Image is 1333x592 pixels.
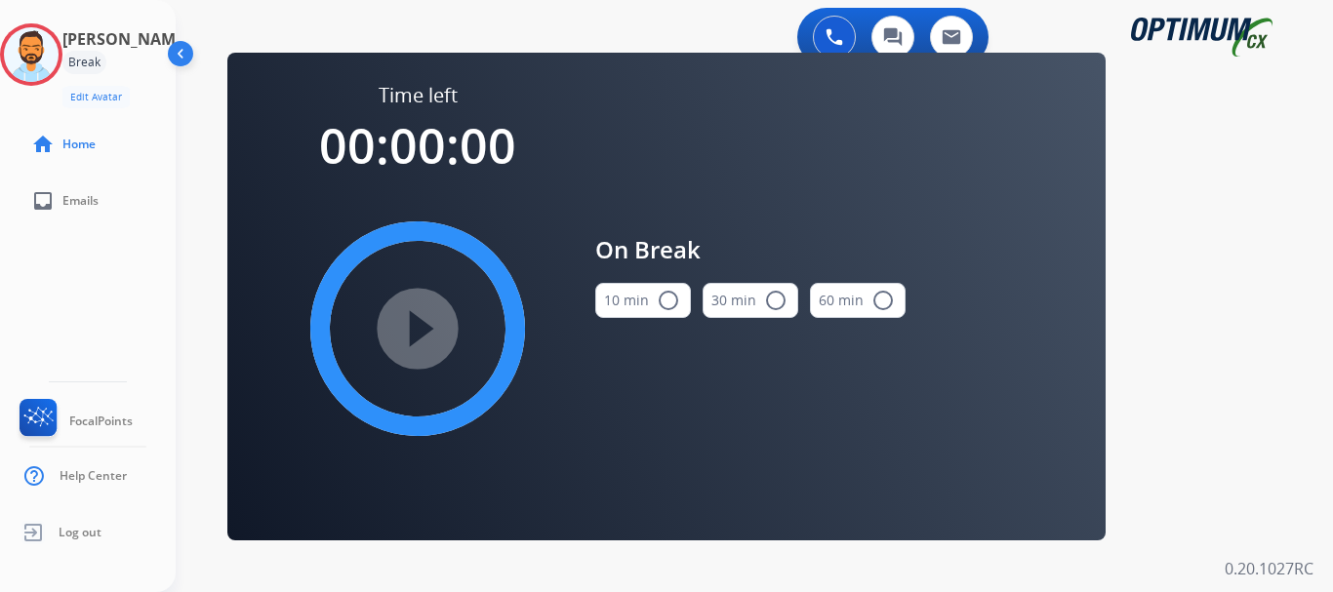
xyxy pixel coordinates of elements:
mat-icon: radio_button_unchecked [657,289,680,312]
span: FocalPoints [69,414,133,429]
span: Log out [59,525,101,540]
span: 00:00:00 [319,112,516,178]
a: FocalPoints [16,399,133,444]
span: Time left [379,82,458,109]
button: 60 min [810,283,906,318]
mat-icon: home [31,133,55,156]
button: Edit Avatar [62,86,130,108]
button: 10 min [595,283,691,318]
img: avatar [4,27,59,82]
span: Home [62,137,96,152]
div: Break [62,51,106,74]
button: 30 min [703,283,798,318]
mat-icon: radio_button_unchecked [871,289,895,312]
span: Emails [62,193,99,209]
p: 0.20.1027RC [1225,557,1313,580]
span: Help Center [60,468,127,484]
span: On Break [595,232,906,267]
h3: [PERSON_NAME] [62,27,189,51]
mat-icon: inbox [31,189,55,213]
mat-icon: radio_button_unchecked [764,289,788,312]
